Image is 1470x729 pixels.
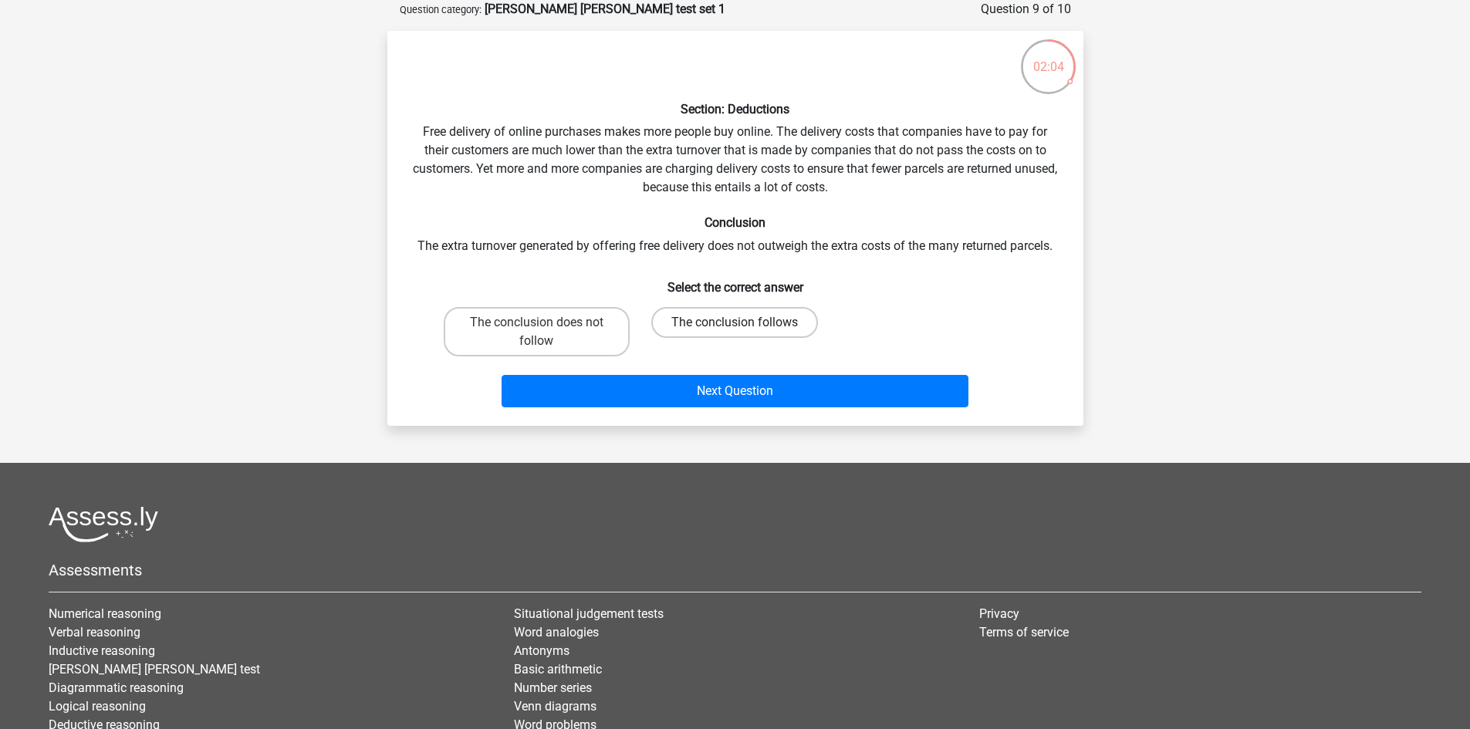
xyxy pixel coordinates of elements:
h6: Select the correct answer [412,268,1059,295]
a: Privacy [979,606,1019,621]
a: Basic arithmetic [514,662,602,677]
a: Verbal reasoning [49,625,140,640]
a: Antonyms [514,643,569,658]
h6: Conclusion [412,215,1059,230]
label: The conclusion does not follow [444,307,630,356]
a: Word analogies [514,625,599,640]
small: Question category: [400,4,482,15]
h5: Assessments [49,561,1421,579]
a: Diagrammatic reasoning [49,680,184,695]
a: Terms of service [979,625,1069,640]
button: Next Question [502,375,968,407]
a: Situational judgement tests [514,606,664,621]
a: Number series [514,680,592,695]
div: Free delivery of online purchases makes more people buy online. The delivery costs that companies... [394,43,1077,413]
a: [PERSON_NAME] [PERSON_NAME] test [49,662,260,677]
a: Numerical reasoning [49,606,161,621]
a: Venn diagrams [514,699,596,714]
strong: [PERSON_NAME] [PERSON_NAME] test set 1 [485,2,725,16]
a: Logical reasoning [49,699,146,714]
h6: Section: Deductions [412,102,1059,116]
img: Assessly logo [49,506,158,542]
div: 02:04 [1019,38,1077,76]
a: Inductive reasoning [49,643,155,658]
label: The conclusion follows [651,307,818,338]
